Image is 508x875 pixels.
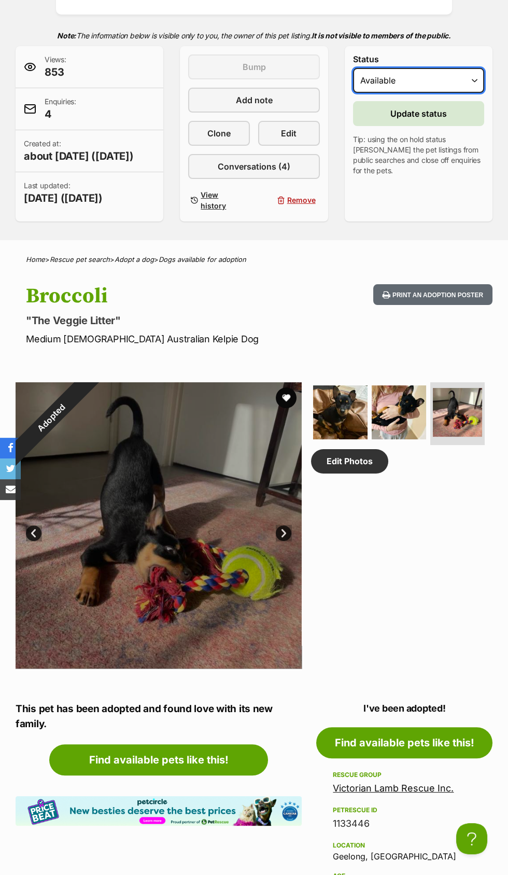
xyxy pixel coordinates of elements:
[353,54,484,64] label: Status
[188,54,319,79] button: Bump
[188,88,319,113] a: Add note
[16,796,302,826] img: Pet Circle promo banner
[312,31,451,40] strong: It is not visible to members of the public.
[333,806,476,814] div: PetRescue ID
[333,783,454,794] a: Victorian Lamb Rescue Inc.
[281,127,297,140] span: Edit
[235,94,272,106] span: Add note
[24,191,103,205] span: [DATE] ([DATE])
[45,96,76,121] p: Enquiries:
[353,101,484,126] button: Update status
[333,816,476,831] div: 1133446
[50,255,110,263] a: Rescue pet search
[16,702,302,731] p: This pet has been adopted and found love with its new family.
[26,313,312,328] p: "The Veggie Litter"
[45,65,66,79] span: 853
[57,31,76,40] strong: Note:
[188,187,250,213] a: View history
[287,195,316,205] span: Remove
[258,121,320,146] a: Edit
[16,25,492,46] p: The information below is visible only to you, the owner of this pet listing.
[276,525,291,541] a: Next
[333,839,476,861] div: Geelong, [GEOGRAPHIC_DATA]
[316,727,492,758] a: Find available pets like this!
[353,134,484,176] p: Tip: using the on hold status [PERSON_NAME] the pet listings from public searches and close off e...
[333,841,476,850] div: Location
[115,255,154,263] a: Adopt a dog
[24,138,134,163] p: Created at:
[159,255,246,263] a: Dogs available for adoption
[188,154,319,179] a: Conversations (4)
[313,385,368,440] img: Photo of Broccoli
[311,449,388,473] a: Edit Photos
[207,127,231,140] span: Clone
[24,180,103,205] p: Last updated:
[333,771,476,779] div: Rescue group
[242,61,265,73] span: Bump
[26,525,41,541] a: Prev
[24,149,134,163] span: about [DATE] ([DATE])
[316,701,492,715] p: I've been adopted!
[26,332,312,346] p: Medium [DEMOGRAPHIC_DATA] Australian Kelpie Dog
[45,107,76,121] span: 4
[258,187,320,213] button: Remove
[373,284,492,305] button: Print an adoption poster
[456,823,487,854] iframe: Help Scout Beacon - Open
[26,255,45,263] a: Home
[188,121,250,146] a: Clone
[45,54,66,79] p: Views:
[201,189,246,211] span: View history
[433,388,482,437] img: Photo of Broccoli
[372,385,426,440] img: Photo of Broccoli
[49,744,268,775] a: Find available pets like this!
[390,107,447,120] span: Update status
[26,284,312,308] h1: Broccoli
[218,160,290,173] span: Conversations (4)
[276,387,297,408] button: favourite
